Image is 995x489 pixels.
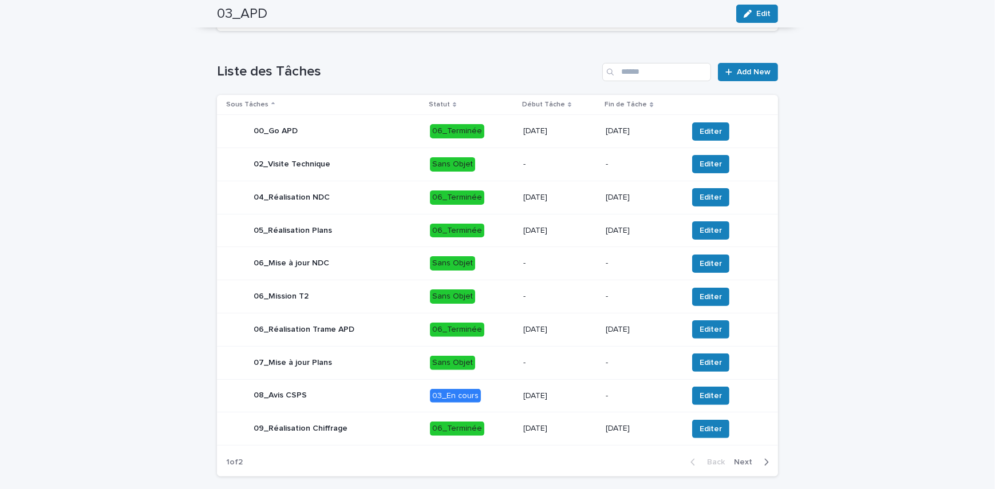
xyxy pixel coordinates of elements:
[217,346,778,379] tr: 07_Mise à jour PlansSans Objet--Editer
[700,291,722,303] span: Editer
[523,193,597,202] p: [DATE]
[606,325,678,335] p: [DATE]
[729,457,778,467] button: Next
[737,68,771,76] span: Add New
[254,226,332,236] p: 05_Réalisation Plans
[606,292,678,301] p: -
[692,255,729,273] button: Editer
[692,122,729,141] button: Editer
[692,320,729,339] button: Editer
[430,422,484,436] div: 06_Terminée
[523,226,597,236] p: [DATE]
[254,391,307,400] p: 08_Avis CSPS
[606,160,678,169] p: -
[756,10,771,18] span: Edit
[692,353,729,372] button: Editer
[523,358,597,368] p: -
[217,247,778,280] tr: 06_Mise à jour NDCSans Objet--Editer
[254,259,329,268] p: 06_Mise à jour NDC
[430,190,484,205] div: 06_Terminée
[700,258,722,269] span: Editer
[692,387,729,405] button: Editer
[523,391,597,401] p: [DATE]
[430,389,481,403] div: 03_En cours
[254,358,332,368] p: 07_Mise à jour Plans
[430,224,484,238] div: 06_Terminée
[606,193,678,202] p: [DATE]
[523,325,597,335] p: [DATE]
[700,324,722,335] span: Editer
[692,188,729,206] button: Editer
[254,126,298,136] p: 00_Go APD
[700,192,722,203] span: Editer
[605,98,647,111] p: Fin de Tâche
[217,148,778,181] tr: 02_Visite TechniqueSans Objet--Editer
[217,379,778,412] tr: 08_Avis CSPS03_En cours[DATE]-Editer
[523,126,597,136] p: [DATE]
[217,6,267,22] h2: 03_APD
[430,323,484,337] div: 06_Terminée
[700,126,722,137] span: Editer
[700,225,722,236] span: Editer
[226,98,269,111] p: Sous Tâches
[217,280,778,313] tr: 06_Mission T2Sans Objet--Editer
[430,124,484,138] div: 06_Terminée
[254,325,354,335] p: 06_Réalisation Trame APD
[217,448,252,476] p: 1 of 2
[700,357,722,368] span: Editer
[217,214,778,247] tr: 05_Réalisation Plans06_Terminée[DATE][DATE]Editer
[692,155,729,173] button: Editer
[606,391,678,401] p: -
[217,115,778,148] tr: 00_Go APD06_Terminée[DATE][DATE]Editer
[217,181,778,214] tr: 04_Réalisation NDC06_Terminée[DATE][DATE]Editer
[430,289,475,304] div: Sans Objet
[681,457,729,467] button: Back
[217,412,778,446] tr: 09_Réalisation Chiffrage06_Terminée[DATE][DATE]Editer
[692,420,729,438] button: Editer
[700,423,722,435] span: Editer
[734,458,759,466] span: Next
[254,193,330,202] p: 04_Réalisation NDC
[523,292,597,301] p: -
[736,5,778,23] button: Edit
[523,259,597,268] p: -
[700,458,725,466] span: Back
[523,160,597,169] p: -
[254,424,348,434] p: 09_Réalisation Chiffrage
[602,63,711,81] input: Search
[692,288,729,306] button: Editer
[429,98,450,111] p: Statut
[523,424,597,434] p: [DATE]
[718,63,778,81] a: Add New
[606,424,678,434] p: [DATE]
[692,221,729,240] button: Editer
[430,356,475,370] div: Sans Objet
[606,358,678,368] p: -
[254,160,330,169] p: 02_Visite Technique
[217,313,778,346] tr: 06_Réalisation Trame APD06_Terminée[DATE][DATE]Editer
[700,390,722,401] span: Editer
[606,126,678,136] p: [DATE]
[522,98,565,111] p: Début Tâche
[430,157,475,172] div: Sans Objet
[430,256,475,271] div: Sans Objet
[606,259,678,268] p: -
[606,226,678,236] p: [DATE]
[700,158,722,170] span: Editer
[254,292,309,301] p: 06_Mission T2
[217,63,598,80] h1: Liste des Tâches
